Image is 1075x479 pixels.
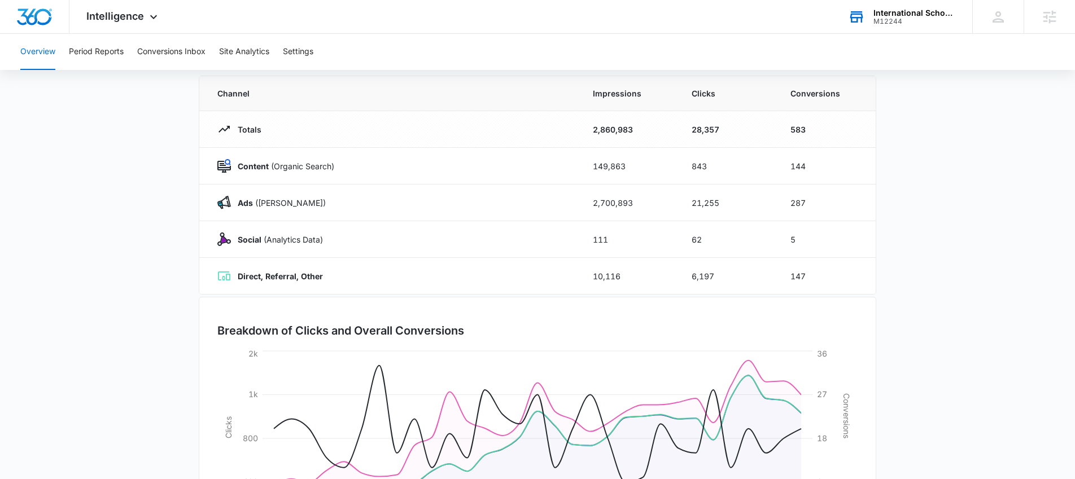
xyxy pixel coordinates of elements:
[873,8,956,17] div: account name
[579,258,678,295] td: 10,116
[579,148,678,184] td: 149,863
[86,10,144,22] span: Intelligence
[817,389,827,399] tspan: 27
[678,184,777,221] td: 21,255
[678,148,777,184] td: 843
[777,221,876,258] td: 5
[873,17,956,25] div: account id
[842,393,851,438] tspan: Conversions
[817,433,827,443] tspan: 18
[248,389,258,399] tspan: 1k
[137,34,206,70] button: Conversions Inbox
[231,234,323,245] p: (Analytics Data)
[69,34,124,70] button: Period Reports
[777,111,876,148] td: 583
[238,271,323,281] strong: Direct, Referral, Other
[238,235,261,244] strong: Social
[678,258,777,295] td: 6,197
[217,322,464,339] h3: Breakdown of Clicks and Overall Conversions
[243,433,258,443] tspan: 800
[692,87,763,99] span: Clicks
[238,198,253,208] strong: Ads
[777,184,876,221] td: 287
[579,184,678,221] td: 2,700,893
[231,160,334,172] p: (Organic Search)
[678,111,777,148] td: 28,357
[238,161,269,171] strong: Content
[593,87,665,99] span: Impressions
[217,87,566,99] span: Channel
[248,349,258,358] tspan: 2k
[20,34,55,70] button: Overview
[777,148,876,184] td: 144
[790,87,858,99] span: Conversions
[777,258,876,295] td: 147
[217,159,231,173] img: Content
[217,196,231,209] img: Ads
[817,349,827,358] tspan: 36
[219,34,269,70] button: Site Analytics
[231,197,326,209] p: ([PERSON_NAME])
[283,34,313,70] button: Settings
[224,416,233,438] tspan: Clicks
[579,221,678,258] td: 111
[678,221,777,258] td: 62
[217,232,231,246] img: Social
[579,111,678,148] td: 2,860,983
[231,124,261,135] p: Totals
